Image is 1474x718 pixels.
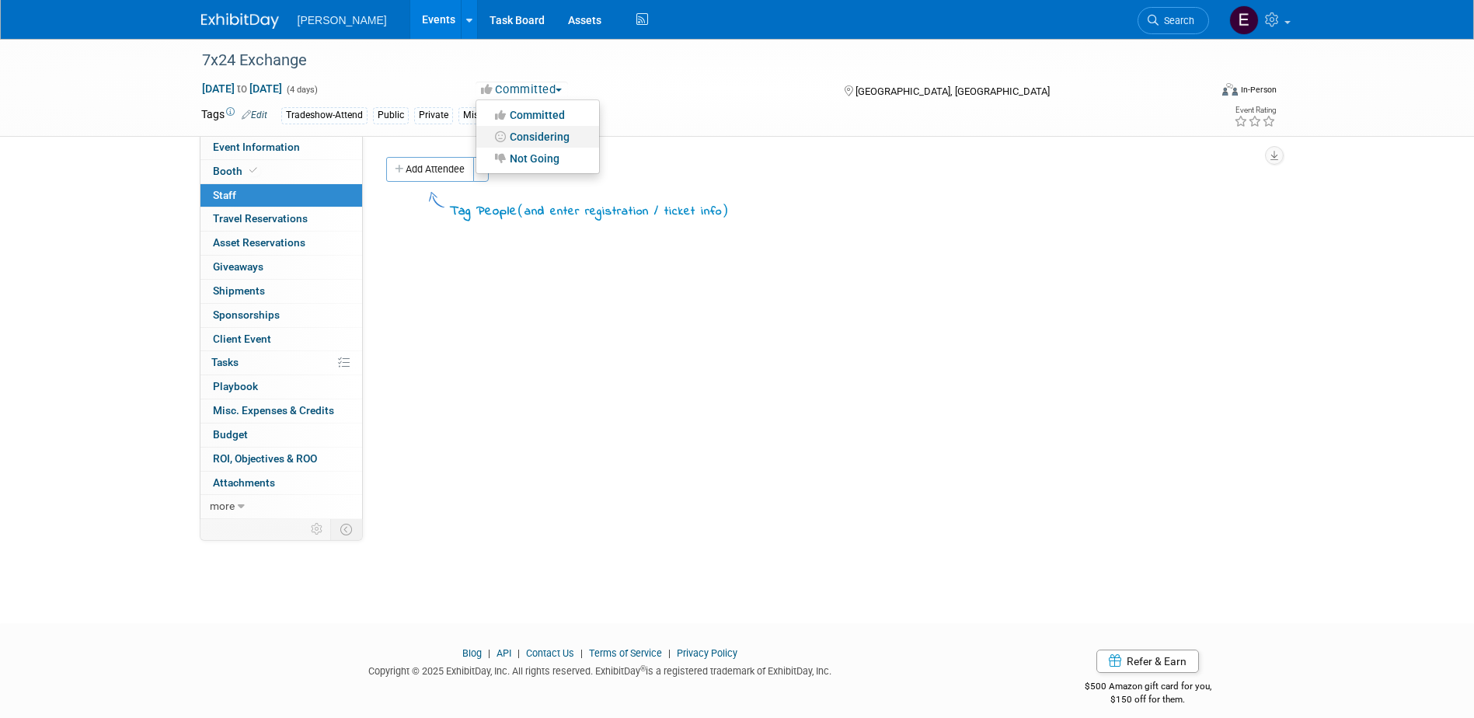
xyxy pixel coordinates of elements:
[285,85,318,95] span: (4 days)
[213,428,248,441] span: Budget
[200,256,362,279] a: Giveaways
[201,106,267,124] td: Tags
[210,500,235,512] span: more
[589,647,662,659] a: Terms of Service
[200,472,362,495] a: Attachments
[1159,15,1194,26] span: Search
[213,380,258,392] span: Playbook
[213,452,317,465] span: ROI, Objectives & ROO
[476,104,599,126] a: Committed
[213,284,265,297] span: Shipments
[514,647,524,659] span: |
[200,495,362,518] a: more
[249,166,257,175] i: Booth reservation complete
[213,260,263,273] span: Giveaways
[213,236,305,249] span: Asset Reservations
[200,136,362,159] a: Event Information
[200,423,362,447] a: Budget
[1023,693,1274,706] div: $150 off for them.
[201,660,1000,678] div: Copyright © 2025 ExhibitDay, Inc. All rights reserved. ExhibitDay is a registered trademark of Ex...
[213,308,280,321] span: Sponsorships
[201,13,279,29] img: ExhibitDay
[200,184,362,207] a: Staff
[526,647,574,659] a: Contact Us
[450,200,729,221] div: Tag People
[855,85,1050,97] span: [GEOGRAPHIC_DATA], [GEOGRAPHIC_DATA]
[484,647,494,659] span: |
[1234,106,1276,114] div: Event Rating
[200,328,362,351] a: Client Event
[476,82,568,98] button: Committed
[201,82,283,96] span: [DATE] [DATE]
[497,647,511,659] a: API
[211,356,239,368] span: Tasks
[200,160,362,183] a: Booth
[200,207,362,231] a: Travel Reservations
[213,404,334,417] span: Misc. Expenses & Credits
[1023,670,1274,706] div: $500 Amazon gift card for you,
[1096,650,1199,673] a: Refer & Earn
[200,351,362,375] a: Tasks
[1138,7,1209,34] a: Search
[462,647,482,659] a: Blog
[200,304,362,327] a: Sponsorships
[200,448,362,471] a: ROI, Objectives & ROO
[213,189,236,201] span: Staff
[235,82,249,95] span: to
[414,107,453,124] div: Private
[330,519,362,539] td: Toggle Event Tabs
[640,664,646,673] sup: ®
[577,647,587,659] span: |
[476,148,599,169] a: Not Going
[281,107,368,124] div: Tradeshow-Attend
[200,232,362,255] a: Asset Reservations
[373,107,409,124] div: Public
[213,212,308,225] span: Travel Reservations
[197,47,1186,75] div: 7x24 Exchange
[1240,84,1277,96] div: In-Person
[242,110,267,120] a: Edit
[213,476,275,489] span: Attachments
[524,203,722,220] span: and enter registration / ticket info
[200,280,362,303] a: Shipments
[664,647,674,659] span: |
[304,519,331,539] td: Personalize Event Tab Strip
[213,165,260,177] span: Booth
[1222,83,1238,96] img: Format-Inperson.png
[517,202,524,218] span: (
[1117,81,1277,104] div: Event Format
[458,107,533,124] div: Mission Critical
[722,202,729,218] span: )
[677,647,737,659] a: Privacy Policy
[200,399,362,423] a: Misc. Expenses & Credits
[386,157,474,182] button: Add Attendee
[213,141,300,153] span: Event Information
[476,126,599,148] a: Considering
[1229,5,1259,35] img: Emy Volk
[200,375,362,399] a: Playbook
[213,333,271,345] span: Client Event
[298,14,387,26] span: [PERSON_NAME]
